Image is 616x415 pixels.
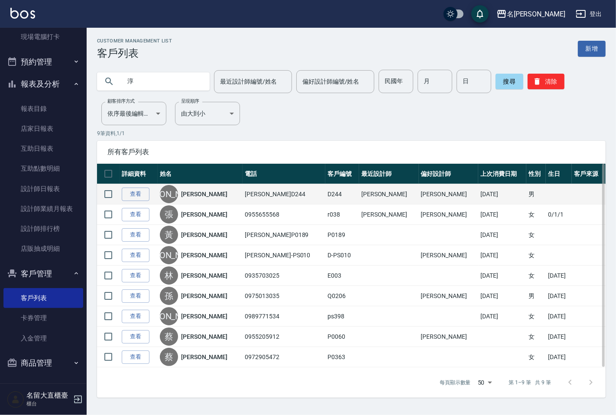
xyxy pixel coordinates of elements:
td: [DATE] [546,327,572,347]
td: 女 [526,245,546,266]
a: [PERSON_NAME] [182,312,227,321]
td: [DATE] [478,286,526,306]
td: [PERSON_NAME]P0189 [243,225,325,245]
td: [PERSON_NAME] [359,204,419,225]
td: 0975013035 [243,286,325,306]
th: 客戶編號 [325,164,359,184]
label: 呈現順序 [181,98,199,104]
div: 蔡 [160,327,178,346]
div: 林 [160,266,178,285]
button: 商品管理 [3,352,83,374]
td: E003 [325,266,359,286]
td: 男 [526,286,546,306]
a: 入金管理 [3,328,83,348]
a: [PERSON_NAME] [182,332,227,341]
button: 預約管理 [3,51,83,73]
td: [PERSON_NAME]-PS010 [243,245,325,266]
th: 客戶來源 [572,164,606,184]
td: [PERSON_NAME] [419,245,479,266]
img: Logo [10,8,35,19]
td: 女 [526,306,546,327]
td: [PERSON_NAME]D244 [243,184,325,204]
td: [PERSON_NAME] [419,184,479,204]
p: 櫃台 [26,400,71,408]
img: Person [7,391,24,408]
h3: 客戶列表 [97,47,172,59]
a: 客戶列表 [3,288,83,308]
td: [DATE] [478,225,526,245]
div: [PERSON_NAME] [160,185,178,203]
a: 店販抽成明細 [3,239,83,259]
td: 0972905472 [243,347,325,367]
a: 查看 [122,330,149,344]
a: 查看 [122,188,149,201]
button: 客戶管理 [3,263,83,285]
td: [DATE] [546,266,572,286]
button: 登出 [572,6,606,22]
label: 顧客排序方式 [107,98,135,104]
a: 設計師日報表 [3,179,83,199]
td: 0955655568 [243,204,325,225]
td: [PERSON_NAME] [419,204,479,225]
td: [DATE] [546,347,572,367]
td: D244 [325,184,359,204]
a: 設計師業績月報表 [3,199,83,219]
td: [DATE] [478,306,526,327]
div: 50 [474,371,495,394]
td: [DATE] [478,184,526,204]
a: 查看 [122,269,149,282]
td: r038 [325,204,359,225]
td: 女 [526,225,546,245]
td: 女 [526,327,546,347]
td: [DATE] [478,204,526,225]
td: 女 [526,204,546,225]
td: [DATE] [478,266,526,286]
th: 生日 [546,164,572,184]
a: 卡券管理 [3,308,83,328]
td: 0935703025 [243,266,325,286]
a: 設計師排行榜 [3,219,83,239]
a: 報表目錄 [3,99,83,119]
td: [DATE] [546,306,572,327]
a: [PERSON_NAME] [182,251,227,259]
a: 新增 [578,41,606,57]
th: 偏好設計師 [419,164,479,184]
td: 0955205912 [243,327,325,347]
a: [PERSON_NAME] [182,292,227,300]
p: 9 筆資料, 1 / 1 [97,130,606,137]
td: P0060 [325,327,359,347]
div: 蔡 [160,348,178,366]
p: 第 1–9 筆 共 9 筆 [509,379,551,386]
a: 查看 [122,310,149,323]
th: 性別 [526,164,546,184]
div: 名[PERSON_NAME] [507,9,565,19]
div: 張 [160,205,178,224]
div: 由大到小 [175,102,240,125]
td: P0189 [325,225,359,245]
td: [DATE] [478,245,526,266]
th: 詳細資料 [120,164,158,184]
button: 報表及分析 [3,73,83,95]
div: 黃 [160,226,178,244]
td: [DATE] [546,286,572,306]
a: 查看 [122,249,149,262]
th: 最近設計師 [359,164,419,184]
h5: 名留大直櫃臺 [26,391,71,400]
a: 查看 [122,228,149,242]
th: 上次消費日期 [478,164,526,184]
a: [PERSON_NAME] [182,271,227,280]
h2: Customer Management List [97,38,172,44]
button: 名[PERSON_NAME] [493,5,569,23]
td: P0363 [325,347,359,367]
td: 0/1/1 [546,204,572,225]
td: 女 [526,347,546,367]
a: 現場電腦打卡 [3,27,83,47]
a: 互助日報表 [3,139,83,159]
td: D-PS010 [325,245,359,266]
td: ps398 [325,306,359,327]
td: 0989771534 [243,306,325,327]
a: [PERSON_NAME] [182,210,227,219]
td: [PERSON_NAME] [419,286,479,306]
a: 互助點數明細 [3,159,83,178]
button: save [471,5,489,23]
